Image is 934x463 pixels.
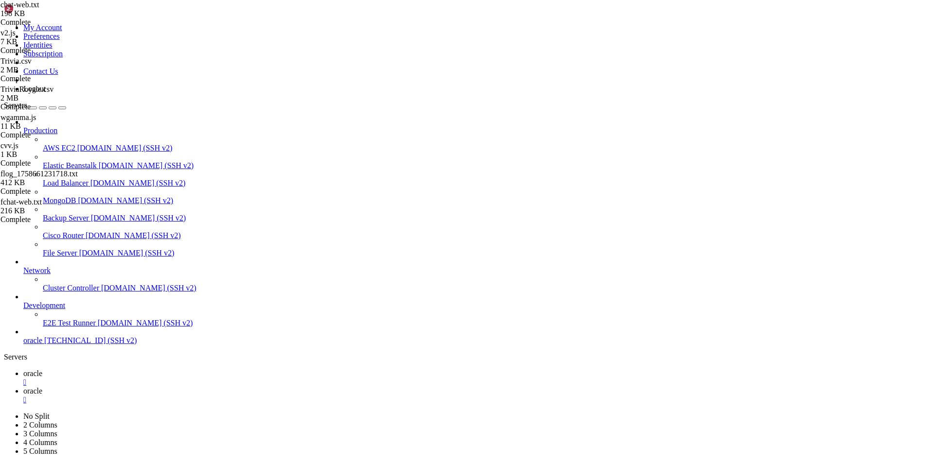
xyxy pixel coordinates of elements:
div: (33, 31) [139,260,143,268]
x-row: Expanded Security Maintenance for Infrastructure is not enabled. [4,153,808,161]
x-row: Swap usage: 0% [4,95,808,103]
span: fchat-web.txt [0,198,42,206]
span: ubuntu@instance-20250914-1518 [4,260,117,268]
div: 7 KB [0,37,98,46]
span: TriviaRoyale.csv [0,85,98,103]
span: v2.js [0,29,16,37]
span: ~ [121,260,125,268]
x-row: * Ubuntu 20.04 LTS Focal Fossa has reached its end of standard support on 31 Ma [4,111,808,120]
x-row: 41 additional security updates can be applied with ESM Infra. [4,186,808,194]
span: Trivia.csv [0,57,98,74]
div: Complete [0,74,98,83]
div: Complete [0,159,98,168]
div: 2 MB [0,94,98,103]
x-row: Memory usage: 30% IPv4 address for enp0s6: [TECHNICAL_ID] [4,86,808,95]
x-row: * Management: [URL][DOMAIN_NAME] [4,29,808,37]
span: flog_1758661231718.txt [0,170,78,178]
x-row: * Support: [URL][DOMAIN_NAME] [4,37,808,45]
span: wgamma.js [0,113,36,121]
x-row: New release '22.04.5 LTS' available. [4,219,808,227]
span: v2.js [0,29,98,46]
span: fchat-web.txt [0,198,98,215]
div: Complete [0,131,98,139]
x-row: Learn more about enabling ESM Infra service for Ubuntu 20.04 at [4,194,808,202]
x-row: System load: 0.05 Processes: 193 [4,70,808,78]
div: 11 KB [0,122,98,131]
span: chat-web.txt [0,0,98,18]
span: Trivia.csv [0,57,32,65]
x-row: [URL][DOMAIN_NAME] [4,202,808,210]
div: Complete [0,103,98,111]
div: Complete [0,18,98,27]
div: Complete [0,187,98,196]
span: cvv.js [0,141,98,159]
span: TriviaRoyale.csv [0,85,54,93]
div: 198 KB [0,9,98,18]
x-row: System information as of [DATE] [4,53,808,62]
x-row: Usage of /: 20.9% of 44.96GB Users logged in: 0 [4,78,808,86]
div: 216 KB [0,206,98,215]
span: chat-web.txt [0,0,39,9]
x-row: For more details see: [4,128,808,136]
span: wgamma.js [0,113,98,131]
div: 412 KB [0,178,98,187]
x-row: Welcome to Ubuntu 20.04.6 LTS (GNU/Linux 5.15.0-1081-oracle aarch64) [4,4,808,12]
x-row: : $ [4,260,808,268]
x-row: 0 updates can be applied immediately. [4,169,808,177]
x-row: * Documentation: [URL][DOMAIN_NAME] [4,20,808,29]
x-row: Last login: [DATE] from [TECHNICAL_ID] [4,252,808,260]
span: flog_1758661231718.txt [0,170,98,187]
x-row: [URL][DOMAIN_NAME] [4,136,808,144]
div: 1 KB [0,150,98,159]
span: cvv.js [0,141,18,150]
div: 2 MB [0,66,98,74]
div: Complete [0,46,98,55]
x-row: Run 'do-release-upgrade' to upgrade to it. [4,227,808,235]
div: Complete [0,215,98,224]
